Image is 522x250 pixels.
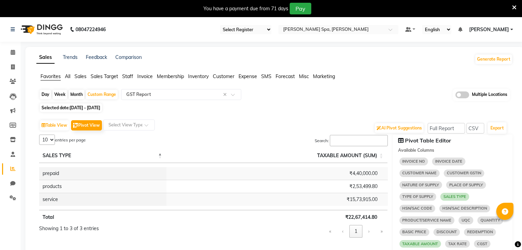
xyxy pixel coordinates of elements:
span: TAX RATE [445,240,470,248]
a: Sales [36,51,55,64]
strong: Pivot Table Editor [405,137,451,144]
span: SALES TYPE [440,193,469,200]
div: Custom Range [86,90,118,99]
nav: pagination [323,225,388,238]
div: Showing 1 to 3 of 3 entries [39,225,99,232]
span: Clear all [223,91,229,98]
span: QUANTITY [477,216,503,224]
button: AI Pivot Suggestions [375,123,424,133]
span: TAXABLE AMOUNT (SUM) [317,152,377,159]
span: Sales Target [91,73,118,79]
button: 1 [349,225,362,238]
span: HSN/SAC DESCRIPTION [439,205,490,212]
button: Pay [290,3,311,14]
span: Membership [157,73,184,79]
span: REDEMPTION [464,228,496,236]
span: SALES TYPE [43,152,71,159]
span: HSN/SAC CODE [399,205,436,212]
span: NATURE OF SUPPLY [399,181,442,189]
td: ₹2,53,499.80 [166,180,388,193]
td: ₹4,40,000.00 [166,167,388,180]
span: Inventory [188,73,209,79]
span: Selected date: [40,103,102,112]
span: DISCOUNT [433,228,460,236]
label: Search: [315,138,329,144]
iframe: chat widget [493,223,515,243]
span: PLACE OF SUPPLY [446,181,486,189]
span: INVOICE DATE [432,158,465,165]
span: CGST [474,240,490,248]
td: prepaid [39,167,166,180]
button: Next [363,225,375,238]
div: Month [69,90,84,99]
span: Marketing [313,73,335,79]
span: All [65,73,70,79]
span: Invoice [137,73,153,79]
a: Feedback [86,54,107,60]
span: Forecast [276,73,295,79]
span: CUSTOMER GSTIN [444,170,484,177]
span: [DATE] - [DATE] [70,105,100,110]
td: products [39,180,166,193]
button: Export [488,122,507,134]
div: You have a payment due from 71 days [204,5,288,12]
a: Trends [63,54,78,60]
span: INVOICE NO [399,158,428,165]
b: 08047224946 [76,20,106,39]
button: First [324,225,336,238]
span: [PERSON_NAME] [469,26,509,33]
img: logo [18,20,65,39]
button: Last [375,225,388,238]
td: ₹15,73,915.00 [166,193,388,206]
img: pivot.png [73,123,78,128]
span: Expense [239,73,257,79]
span: CUSTOMER NAME [399,170,440,177]
button: Previous [337,225,349,238]
span: Multiple Locations [472,91,507,98]
span: Sales [74,73,86,79]
strong: ₹22,67,414.80 [345,214,377,220]
span: Misc [299,73,309,79]
td: service [39,193,166,206]
span: Favorites [40,73,61,79]
span: TAXABLE AMOUNT [399,240,441,248]
span: UQC [459,216,473,224]
span: Customer [213,73,234,79]
span: SMS [261,73,271,79]
a: Comparison [115,54,142,60]
button: Generate Report [475,54,512,64]
strong: Available Columns [398,148,434,153]
label: entries per page [55,137,86,143]
button: Pivot View [71,120,102,130]
strong: Total [43,214,54,220]
span: PRODUCT/SERVICE NAME [399,216,455,224]
div: Week [53,90,67,99]
th: TAXABLE AMOUNT (SUM): Activate to sort [166,149,388,163]
span: TYPE OF SUPPLY [399,193,437,200]
span: Staff [122,73,133,79]
th: SALES TYPE: Activate to invert sorting [39,149,166,163]
button: Table View [40,120,69,130]
span: BASIC PRICE [399,228,430,236]
div: Day [40,90,51,99]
